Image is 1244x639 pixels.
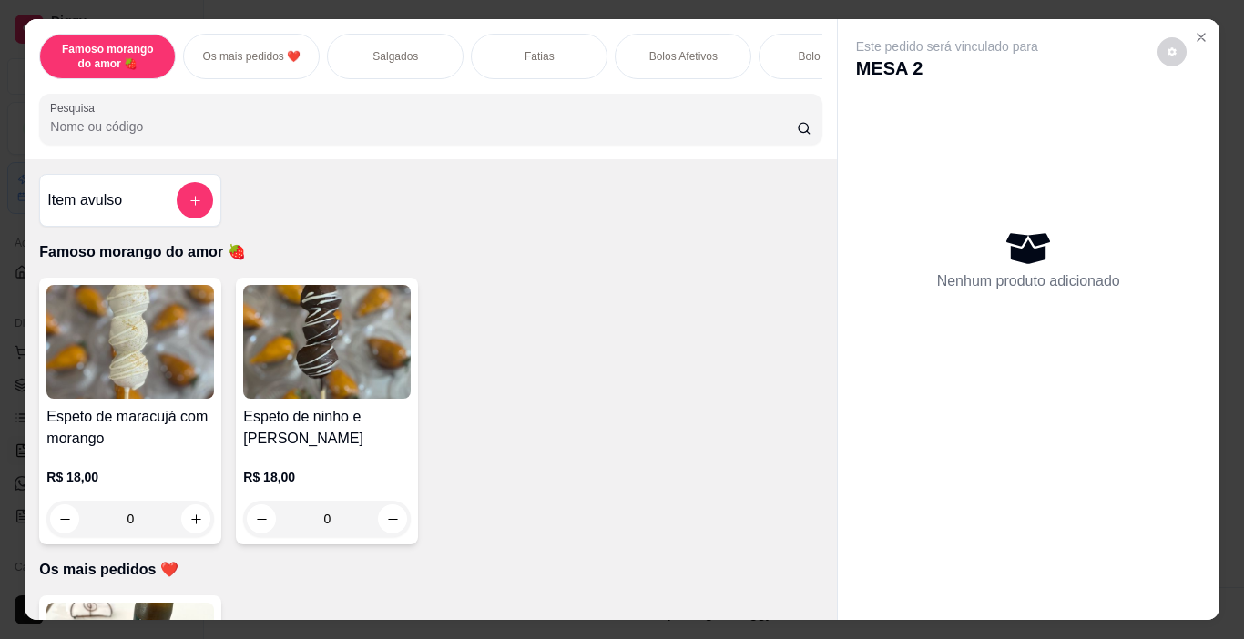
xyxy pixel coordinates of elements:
[247,504,276,533] button: decrease-product-quantity
[46,406,214,450] h4: Espeto de maracujá com morango
[177,182,213,218] button: add-separate-item
[378,504,407,533] button: increase-product-quantity
[181,504,210,533] button: increase-product-quantity
[243,406,411,450] h4: Espeto de ninho e [PERSON_NAME]
[47,189,122,211] h4: Item avulso
[46,285,214,399] img: product-image
[50,117,797,136] input: Pesquisa
[937,270,1120,292] p: Nenhum produto adicionado
[202,49,301,64] p: Os mais pedidos ❤️
[1157,37,1187,66] button: decrease-product-quantity
[39,241,821,263] p: Famoso morango do amor 🍓
[243,285,411,399] img: product-image
[50,100,101,116] label: Pesquisa
[55,42,160,71] p: Famoso morango do amor 🍓
[1187,23,1216,52] button: Close
[856,56,1038,81] p: MESA 2
[856,37,1038,56] p: Este pedido será vinculado para
[649,49,718,64] p: Bolos Afetivos
[243,468,411,486] p: R$ 18,00
[799,49,856,64] p: Bolo gelado
[525,49,555,64] p: Fatias
[39,559,821,581] p: Os mais pedidos ❤️
[50,504,79,533] button: decrease-product-quantity
[372,49,418,64] p: Salgados
[46,468,214,486] p: R$ 18,00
